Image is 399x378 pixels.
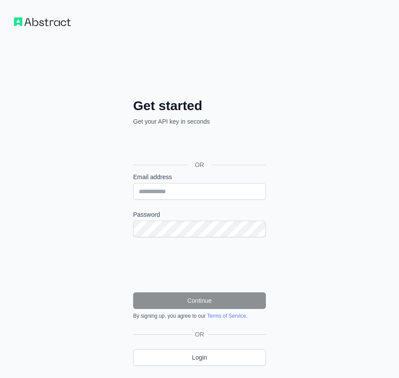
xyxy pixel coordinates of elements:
span: OR [188,160,211,169]
iframe: reCAPTCHA [133,248,266,282]
a: Terms of Service [207,313,246,319]
label: Password [133,210,266,219]
iframe: Sign in with Google Button [129,135,268,155]
label: Email address [133,173,266,181]
button: Continue [133,292,266,309]
a: Login [133,349,266,366]
div: By signing up, you agree to our . [133,312,266,319]
h2: Get started [133,98,266,114]
img: Workflow [14,17,71,26]
p: Get your API key in seconds [133,117,266,126]
span: OR [192,330,208,339]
